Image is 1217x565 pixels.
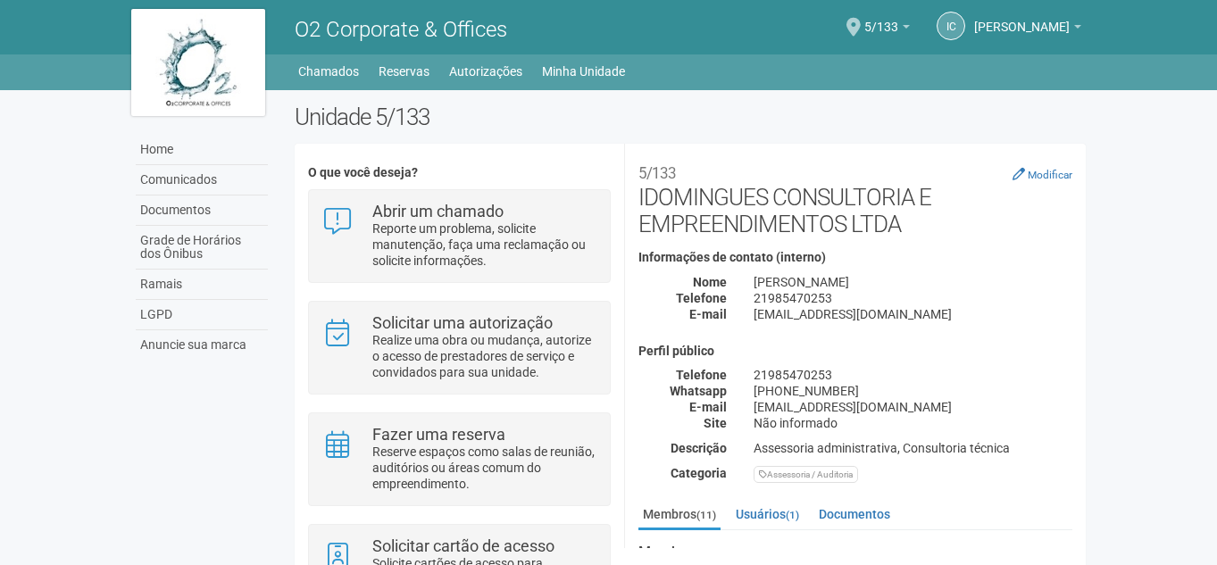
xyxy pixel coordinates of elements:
a: Solicitar uma autorização Realize uma obra ou mudança, autorize o acesso de prestadores de serviç... [322,315,596,380]
span: O2 Corporate & Offices [295,17,507,42]
strong: Categoria [671,466,727,480]
strong: Fazer uma reserva [372,425,505,444]
p: Reserve espaços como salas de reunião, auditórios ou áreas comum do empreendimento. [372,444,596,492]
strong: Telefone [676,368,727,382]
small: (1) [786,509,799,521]
strong: Site [704,416,727,430]
h4: Informações de contato (interno) [638,251,1072,264]
strong: Solicitar uma autorização [372,313,553,332]
div: [EMAIL_ADDRESS][DOMAIN_NAME] [740,306,1086,322]
a: Home [136,135,268,165]
div: Assessoria / Auditoria [754,466,858,483]
span: Isabel Cristina de Macedo Gonçalves Domingues [974,3,1070,34]
small: 5/133 [638,164,676,182]
a: Minha Unidade [542,59,625,84]
a: Comunicados [136,165,268,195]
a: LGPD [136,300,268,330]
a: Modificar [1013,167,1072,181]
span: 5/133 [864,3,898,34]
strong: E-mail [689,400,727,414]
h2: IDOMINGUES CONSULTORIA E EMPREENDIMENTOS LTDA [638,157,1072,237]
a: Documentos [814,501,895,528]
a: Autorizações [449,59,522,84]
img: logo.jpg [131,9,265,116]
strong: Whatsapp [670,384,727,398]
a: Chamados [298,59,359,84]
div: [EMAIL_ADDRESS][DOMAIN_NAME] [740,399,1086,415]
strong: Abrir um chamado [372,202,504,220]
p: Reporte um problema, solicite manutenção, faça uma reclamação ou solicite informações. [372,220,596,269]
strong: Nome [693,275,727,289]
a: Abrir um chamado Reporte um problema, solicite manutenção, faça uma reclamação ou solicite inform... [322,204,596,269]
a: Usuários(1) [731,501,804,528]
strong: Telefone [676,291,727,305]
h4: Perfil público [638,345,1072,358]
a: Grade de Horários dos Ônibus [136,226,268,270]
a: Ramais [136,270,268,300]
p: Realize uma obra ou mudança, autorize o acesso de prestadores de serviço e convidados para sua un... [372,332,596,380]
div: [PERSON_NAME] [740,274,1086,290]
small: (11) [696,509,716,521]
div: Não informado [740,415,1086,431]
small: Modificar [1028,169,1072,181]
a: Membros(11) [638,501,721,530]
div: 21985470253 [740,290,1086,306]
strong: Descrição [671,441,727,455]
div: [PHONE_NUMBER] [740,383,1086,399]
strong: Solicitar cartão de acesso [372,536,554,555]
div: 21985470253 [740,367,1086,383]
strong: Membros [638,544,1072,561]
h2: Unidade 5/133 [295,104,1087,130]
a: IC [937,12,965,40]
h4: O que você deseja? [308,166,611,179]
a: Anuncie sua marca [136,330,268,360]
a: [PERSON_NAME] [974,22,1081,37]
a: Fazer uma reserva Reserve espaços como salas de reunião, auditórios ou áreas comum do empreendime... [322,427,596,492]
div: Assessoria administrativa, Consultoria técnica [740,440,1086,456]
a: Reservas [379,59,429,84]
strong: E-mail [689,307,727,321]
a: 5/133 [864,22,910,37]
a: Documentos [136,195,268,226]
